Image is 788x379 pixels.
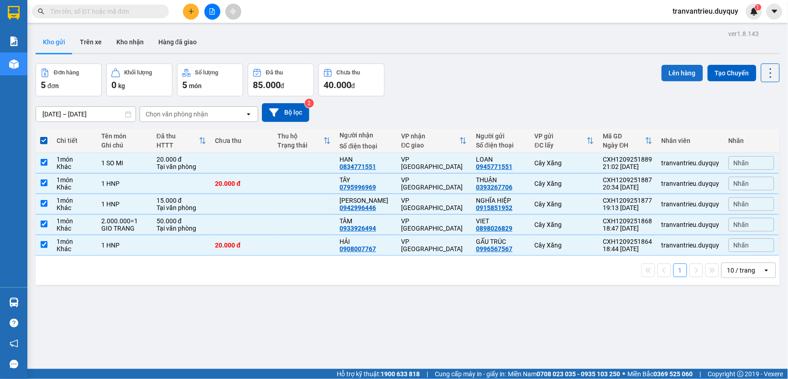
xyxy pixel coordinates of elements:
[57,163,92,170] div: Khác
[225,4,241,20] button: aim
[340,225,376,232] div: 0933926494
[101,217,147,232] div: 2.000.000=1 GIO TRANG
[54,69,79,76] div: Đơn hàng
[152,129,211,153] th: Toggle SortBy
[10,319,18,327] span: question-circle
[750,7,758,16] img: icon-new-feature
[215,180,268,187] div: 20.000 đ
[57,176,92,184] div: 1 món
[603,176,652,184] div: CXH1209251887
[435,369,506,379] span: Cung cấp máy in - giấy in:
[476,176,526,184] div: THUẬN
[157,204,206,211] div: Tại văn phòng
[230,8,236,15] span: aim
[183,4,199,20] button: plus
[599,129,657,153] th: Toggle SortBy
[101,180,147,187] div: 1 HNP
[157,197,206,204] div: 15.000 đ
[57,245,92,253] div: Khác
[397,129,471,153] th: Toggle SortBy
[281,82,284,89] span: đ
[340,245,376,253] div: 0908007767
[729,137,774,144] div: Nhãn
[662,65,703,81] button: Lên hàng
[277,132,323,140] div: Thu hộ
[340,238,392,245] div: HẢI
[476,245,512,253] div: 0996567567
[603,197,652,204] div: CXH1209251877
[305,99,314,108] sup: 2
[476,238,526,245] div: GẤU TRÚC
[767,4,783,20] button: caret-down
[125,69,152,76] div: Khối lượng
[654,370,693,378] strong: 0369 525 060
[623,372,626,376] span: ⚪️
[476,204,512,211] div: 0915851952
[734,180,749,187] span: Nhãn
[476,142,526,149] div: Số điện thoại
[262,103,309,122] button: Bộ lọc
[508,369,621,379] span: Miền Nam
[727,266,756,275] div: 10 / trang
[427,369,428,379] span: |
[603,132,645,140] div: Mã GD
[9,59,19,69] img: warehouse-icon
[351,82,355,89] span: đ
[57,137,92,144] div: Chi tiết
[673,263,687,277] button: 1
[177,63,243,96] button: Số lượng5món
[57,184,92,191] div: Khác
[41,79,46,90] span: 5
[57,197,92,204] div: 1 món
[146,110,208,119] div: Chọn văn phòng nhận
[603,204,652,211] div: 19:13 [DATE]
[273,129,335,153] th: Toggle SortBy
[737,371,744,377] span: copyright
[763,267,770,274] svg: open
[111,79,116,90] span: 0
[666,5,746,17] span: tranvantrieu.duyquy
[101,132,147,140] div: Tên món
[57,204,92,211] div: Khác
[476,132,526,140] div: Người gửi
[245,111,252,118] svg: open
[628,369,693,379] span: Miền Bắc
[603,184,652,191] div: 20:34 [DATE]
[476,225,512,232] div: 0898026829
[101,242,147,249] div: 1 HNP
[603,217,652,225] div: CXH1209251868
[209,8,215,15] span: file-add
[537,370,621,378] strong: 0708 023 035 - 0935 103 250
[266,69,283,76] div: Đã thu
[603,156,652,163] div: CXH1209251889
[277,142,323,149] div: Trạng thái
[10,339,18,348] span: notification
[662,159,720,167] div: tranvantrieu.duyquy
[157,225,206,232] div: Tại văn phòng
[101,200,147,208] div: 1 HNP
[182,79,187,90] span: 5
[535,242,594,249] div: Cây Xăng
[401,132,459,140] div: VP nhận
[157,156,206,163] div: 20.000 đ
[340,176,392,184] div: TÂY
[530,129,599,153] th: Toggle SortBy
[10,360,18,368] span: message
[189,82,202,89] span: món
[662,221,720,228] div: tranvantrieu.duyquy
[9,37,19,46] img: solution-icon
[50,6,158,16] input: Tìm tên, số ĐT hoặc mã đơn
[734,159,749,167] span: Nhãn
[248,63,314,96] button: Đã thu85.000đ
[708,65,757,81] button: Tạo Chuyến
[57,217,92,225] div: 1 món
[8,6,20,20] img: logo-vxr
[340,204,376,211] div: 0942996446
[324,79,351,90] span: 40.000
[734,200,749,208] span: Nhãn
[118,82,125,89] span: kg
[771,7,779,16] span: caret-down
[603,238,652,245] div: CXH1209251864
[757,4,760,11] span: 1
[734,242,749,249] span: Nhãn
